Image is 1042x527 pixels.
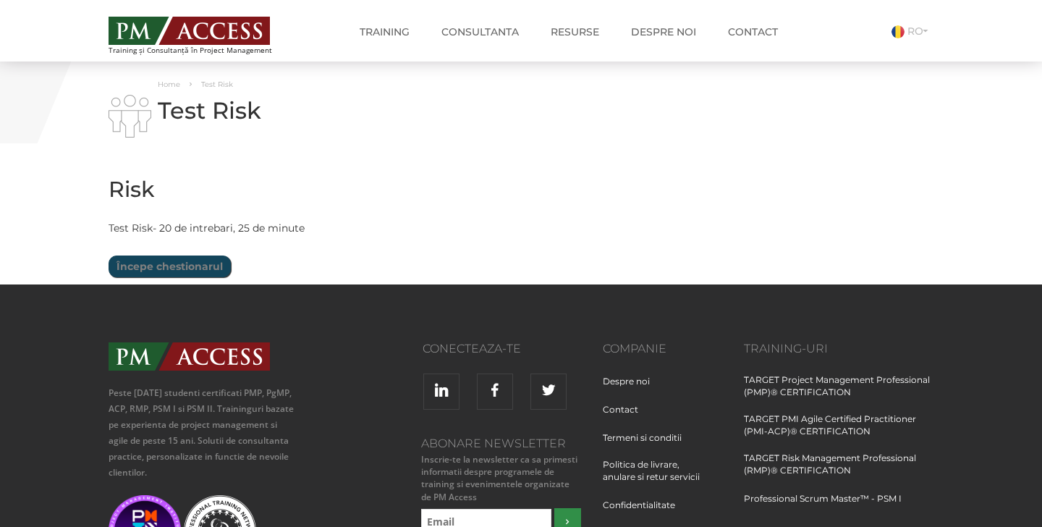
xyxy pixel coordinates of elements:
[109,17,270,45] img: PM ACCESS - Echipa traineri si consultanti certificati PMP: Narciss Popescu, Mihai Olaru, Monica ...
[201,80,233,89] span: Test Risk
[418,453,581,503] small: Inscrie-te la newsletter ca sa primesti informatii despre programele de training si evenimentele ...
[109,95,151,138] img: i-02.png
[109,256,231,277] input: Începe chestionarul
[109,342,270,371] img: PMAccess
[744,492,902,519] a: Professional Scrum Master™ - PSM I
[603,375,661,402] a: Despre noi
[109,219,651,237] p: Test Risk- 20 de intrebari, 25 de minute
[431,17,530,46] a: Consultanta
[540,17,610,46] a: Resurse
[717,17,789,46] a: Contact
[109,385,299,481] p: Peste [DATE] studenti certificati PMP, PgMP, ACP, RMP, PSM I si PSM II. Traininguri bazate pe exp...
[603,403,649,430] a: Contact
[603,342,722,355] h3: Companie
[744,374,934,413] a: TARGET Project Management Professional (PMP)® CERTIFICATION
[349,17,420,46] a: Training
[109,177,651,201] h2: Risk
[744,413,934,452] a: TARGET PMI Agile Certified Practitioner (PMI-ACP)® CERTIFICATION
[418,437,581,450] h3: Abonare Newsletter
[158,80,180,89] a: Home
[603,499,686,526] a: Confidentialitate
[891,25,933,38] a: RO
[109,46,299,54] span: Training și Consultanță în Project Management
[744,342,934,355] h3: Training-uri
[109,12,299,54] a: Training și Consultanță în Project Management
[321,342,521,355] h3: Conecteaza-te
[891,25,905,38] img: Romana
[603,431,692,458] a: Termeni si conditii
[109,98,651,123] h1: Test Risk
[744,452,934,491] a: TARGET Risk Management Professional (RMP)® CERTIFICATION
[620,17,707,46] a: Despre noi
[603,458,722,497] a: Politica de livrare, anulare si retur servicii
